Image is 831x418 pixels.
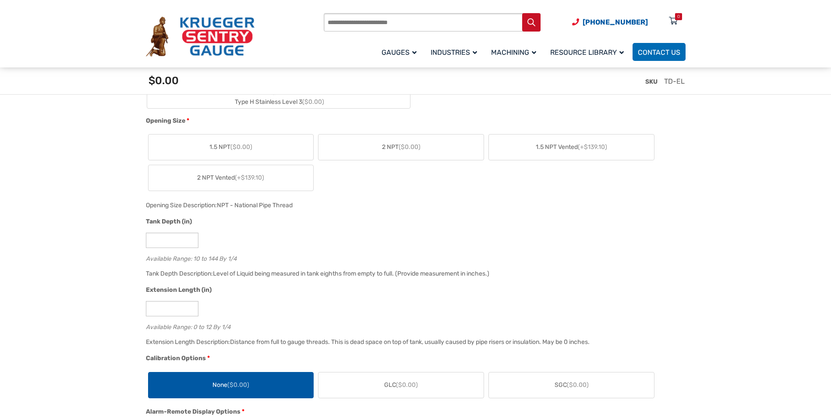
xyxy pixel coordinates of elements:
[146,218,192,225] span: Tank Depth (in)
[187,116,189,125] abbr: required
[146,286,212,294] span: Extension Length (in)
[146,270,213,277] span: Tank Depth Description:
[242,407,244,416] abbr: required
[431,48,477,57] span: Industries
[146,322,681,330] div: Available Range: 0 to 12 By 1/4
[146,202,217,209] span: Opening Size Description:
[645,78,658,85] span: SKU
[555,380,589,390] span: SGC
[146,117,185,124] span: Opening Size
[146,253,681,262] div: Available Range: 10 to 144 By 1/4
[633,43,686,61] a: Contact Us
[382,142,421,152] span: 2 NPT
[567,381,589,389] span: ($0.00)
[212,380,249,390] span: None
[578,143,607,151] span: (+$139.10)
[536,142,607,152] span: 1.5 NPT Vented
[572,17,648,28] a: Phone Number (920) 434-8860
[197,173,264,182] span: 2 NPT Vented
[384,380,418,390] span: GLC
[227,381,249,389] span: ($0.00)
[664,77,685,85] span: TD-EL
[146,17,255,57] img: Krueger Sentry Gauge
[302,98,324,106] span: ($0.00)
[399,143,421,151] span: ($0.00)
[550,48,624,57] span: Resource Library
[230,143,252,151] span: ($0.00)
[235,174,264,181] span: (+$139.10)
[545,42,633,62] a: Resource Library
[207,354,210,363] abbr: required
[425,42,486,62] a: Industries
[146,408,240,415] span: Alarm-Remote Display Options
[376,42,425,62] a: Gauges
[230,338,590,346] div: Distance from full to gauge threads. This is dead space on top of tank, usually caused by pipe ri...
[677,13,680,20] div: 0
[146,354,206,362] span: Calibration Options
[638,48,680,57] span: Contact Us
[217,202,293,209] div: NPT - National Pipe Thread
[491,48,536,57] span: Machining
[486,42,545,62] a: Machining
[396,381,418,389] span: ($0.00)
[583,18,648,26] span: [PHONE_NUMBER]
[146,338,230,346] span: Extension Length Description:
[213,270,489,277] div: Level of Liquid being measured in tank eighths from empty to full. (Provide measurement in inches.)
[382,48,417,57] span: Gauges
[209,142,252,152] span: 1.5 NPT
